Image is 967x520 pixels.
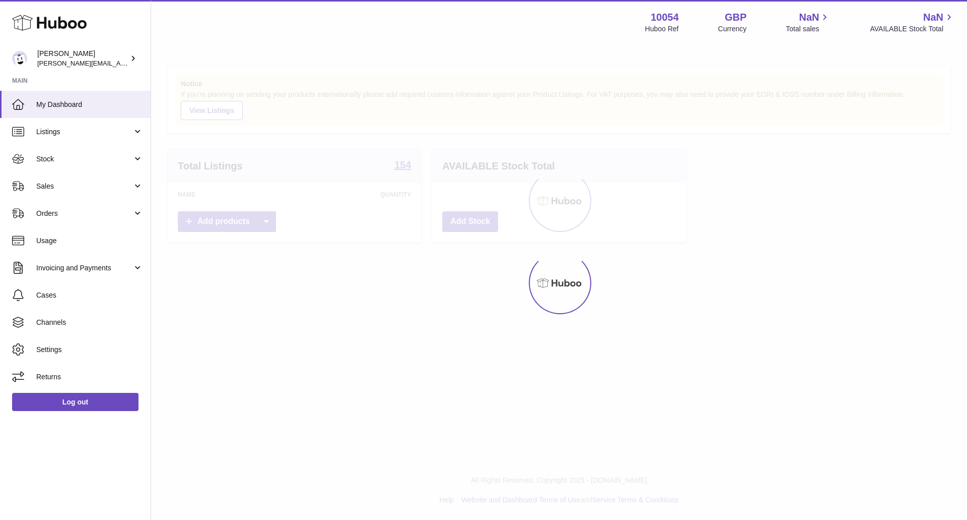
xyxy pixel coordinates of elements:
[870,24,955,34] span: AVAILABLE Stock Total
[36,345,143,355] span: Settings
[12,51,27,66] img: luz@capsuline.com
[36,182,132,191] span: Sales
[718,24,747,34] div: Currency
[36,291,143,300] span: Cases
[36,263,132,273] span: Invoicing and Payments
[36,236,143,246] span: Usage
[786,11,831,34] a: NaN Total sales
[36,209,132,218] span: Orders
[37,59,202,67] span: [PERSON_NAME][EMAIL_ADDRESS][DOMAIN_NAME]
[870,11,955,34] a: NaN AVAILABLE Stock Total
[725,11,746,24] strong: GBP
[36,100,143,109] span: My Dashboard
[786,24,831,34] span: Total sales
[799,11,819,24] span: NaN
[37,49,128,68] div: [PERSON_NAME]
[923,11,943,24] span: NaN
[645,24,679,34] div: Huboo Ref
[12,393,139,411] a: Log out
[651,11,679,24] strong: 10054
[36,127,132,137] span: Listings
[36,154,132,164] span: Stock
[36,372,143,382] span: Returns
[36,318,143,327] span: Channels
